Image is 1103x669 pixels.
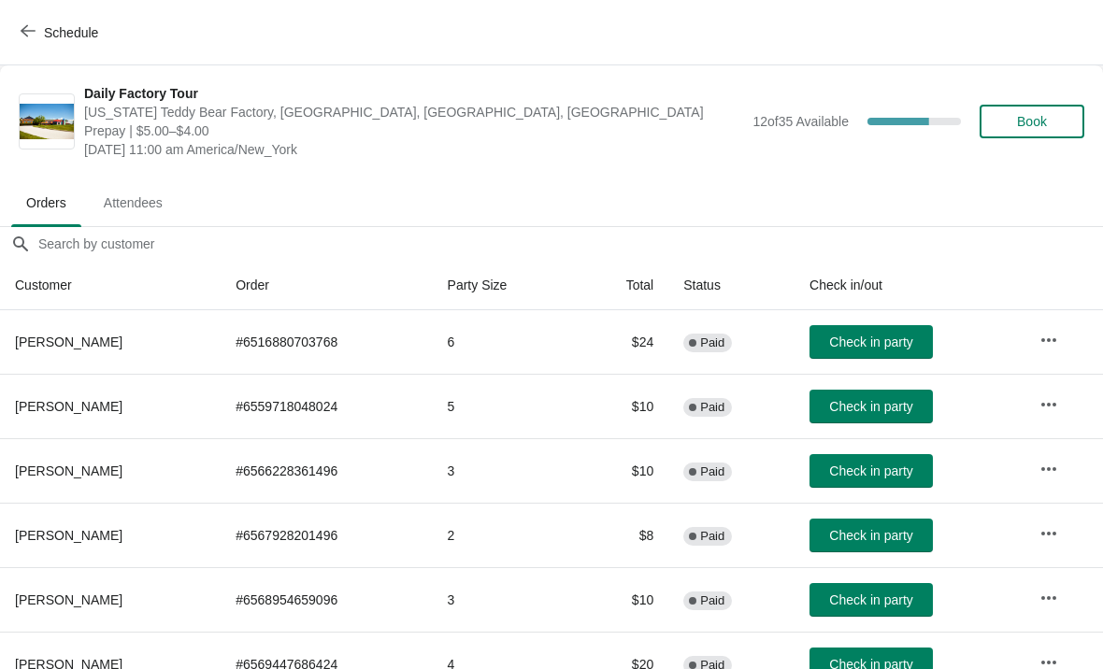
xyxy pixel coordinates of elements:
span: [DATE] 11:00 am America/New_York [84,140,743,159]
span: Paid [700,529,724,544]
button: Book [980,105,1084,138]
span: Book [1017,114,1047,129]
th: Party Size [433,261,577,310]
button: Check in party [809,519,933,552]
td: 5 [433,374,577,438]
span: Check in party [829,399,912,414]
span: Prepay | $5.00–$4.00 [84,121,743,140]
th: Order [221,261,432,310]
td: 3 [433,438,577,503]
td: 2 [433,503,577,567]
input: Search by customer [37,227,1103,261]
span: [PERSON_NAME] [15,592,122,607]
button: Check in party [809,454,933,488]
span: [US_STATE] Teddy Bear Factory, [GEOGRAPHIC_DATA], [GEOGRAPHIC_DATA], [GEOGRAPHIC_DATA] [84,103,743,121]
span: Paid [700,464,724,479]
button: Schedule [9,16,113,50]
td: # 6567928201496 [221,503,432,567]
td: $10 [576,374,668,438]
span: Paid [700,593,724,608]
span: [PERSON_NAME] [15,399,122,414]
span: Check in party [829,592,912,607]
td: # 6559718048024 [221,374,432,438]
th: Total [576,261,668,310]
td: $10 [576,438,668,503]
span: Check in party [829,334,912,349]
td: $24 [576,310,668,374]
td: $10 [576,567,668,632]
span: [PERSON_NAME] [15,528,122,543]
span: Check in party [829,463,912,478]
span: [PERSON_NAME] [15,334,122,349]
td: # 6516880703768 [221,310,432,374]
td: # 6568954659096 [221,567,432,632]
span: Orders [11,186,81,220]
span: Paid [700,335,724,350]
td: $8 [576,503,668,567]
td: # 6566228361496 [221,438,432,503]
td: 6 [433,310,577,374]
span: Attendees [89,186,178,220]
img: Daily Factory Tour [20,104,74,140]
span: [PERSON_NAME] [15,463,122,478]
span: Daily Factory Tour [84,84,743,103]
td: 3 [433,567,577,632]
span: 12 of 35 Available [752,114,849,129]
button: Check in party [809,325,933,359]
button: Check in party [809,583,933,617]
th: Status [668,261,795,310]
span: Check in party [829,528,912,543]
th: Check in/out [795,261,1024,310]
span: Paid [700,400,724,415]
button: Check in party [809,390,933,423]
span: Schedule [44,25,98,40]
